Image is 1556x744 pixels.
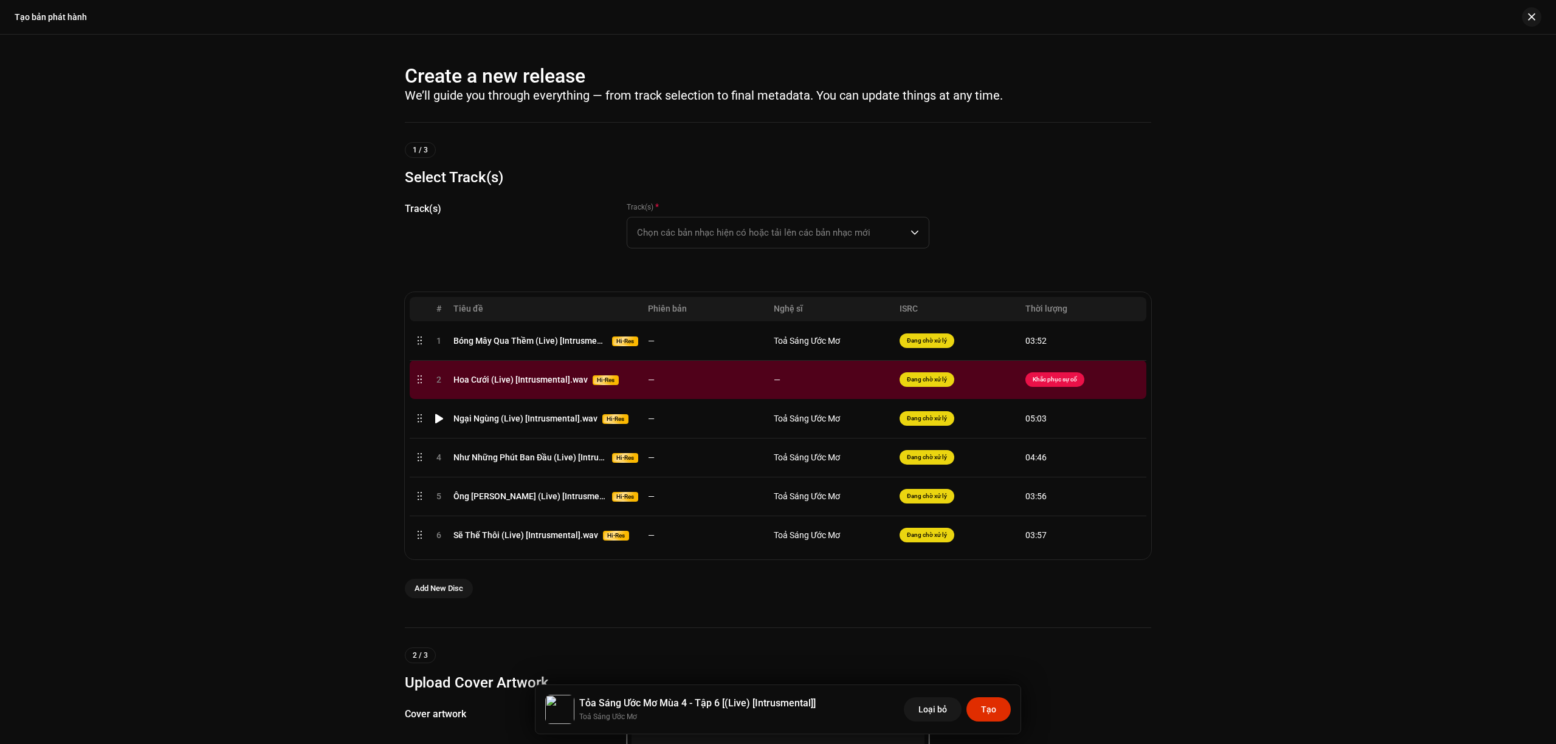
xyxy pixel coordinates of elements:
[918,697,947,722] span: Loại bỏ
[604,414,627,424] span: Hi-Res
[1025,372,1084,387] span: Khắc phục sự cố
[429,297,449,321] th: #
[643,297,769,321] th: Phiên bản
[981,697,996,722] span: Tạo
[405,673,1151,692] h3: Upload Cover Artwork
[1025,491,1047,501] span: 03:56
[453,375,588,384] div: Hoa Cưới (Live) [Intrusmental].wav
[911,217,919,248] div: dropdown trigger
[405,707,607,722] h5: Cover artwork
[1021,297,1146,321] th: Thời lượng
[594,375,618,385] span: Hi-Res
[449,297,643,321] th: Tiêu đề
[405,64,1151,88] h2: Create a new release
[648,375,655,384] span: —
[900,372,954,387] span: Đang chờ xử lý
[774,414,840,423] span: Toả Sáng Ước Mơ
[900,489,954,503] span: Đang chờ xử lý
[1025,336,1047,346] span: 03:52
[774,452,840,462] span: Toả Sáng Ước Mơ
[966,697,1011,722] button: Tạo
[604,531,628,541] span: Hi-Res
[774,530,840,540] span: Toả Sáng Ước Mơ
[774,491,840,501] span: Toả Sáng Ước Mơ
[405,579,473,598] button: Add New Disc
[405,202,607,216] h5: Track(s)
[415,576,463,601] span: Add New Disc
[613,492,637,502] span: Hi-Res
[1025,452,1047,462] span: 04:46
[895,297,1021,321] th: ISRC
[613,336,637,346] span: Hi-Res
[453,336,607,346] div: Bóng Mây Qua Thềm (Live) [Intrusmental].wav
[579,711,816,723] small: Tỏa Sáng Ước Mơ Mùa 4 - Tập 6 [(Live) [Intrusmental]]
[769,297,895,321] th: Nghệ sĩ
[453,414,597,423] div: Ngại Ngùng (Live) [Intrusmental].wav
[413,146,428,154] span: 1 / 3
[774,336,840,346] span: Toả Sáng Ước Mơ
[648,414,655,423] span: —
[545,695,574,724] img: 78afd53f-e48f-408e-b801-4e041af440ff
[648,452,655,462] span: —
[613,453,637,463] span: Hi-Res
[405,168,1151,187] h3: Select Track(s)
[900,411,954,426] span: Đang chờ xử lý
[405,88,1151,103] h4: We’ll guide you through everything — from track selection to final metadata. You can update thing...
[900,450,954,465] span: Đang chờ xử lý
[453,452,607,462] div: Như Những Phút Ban Đầu (Live) [Intrusmental].wav
[648,530,655,540] span: —
[774,375,780,384] span: —
[453,491,607,501] div: Ông Bà Anh (Live) [Intrusmental].wav
[637,217,911,248] span: Chọn các bản nhạc hiện có hoặc tải lên các bản nhạc mới
[648,491,655,501] span: —
[904,697,962,722] button: Loại bỏ
[1025,530,1047,540] span: 03:57
[648,336,655,346] span: —
[1025,414,1047,423] span: 05:03
[453,530,598,540] div: Sẽ Thế Thôi (Live) [Intrusmental].wav
[413,651,428,660] span: 2 / 3
[900,333,954,348] span: Đang chờ xử lý
[627,202,659,212] label: Track(s)
[900,528,954,542] span: Đang chờ xử lý
[579,696,816,711] h5: Tỏa Sáng Ước Mơ Mùa 4 - Tập 6 [(Live) [Intrusmental]]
